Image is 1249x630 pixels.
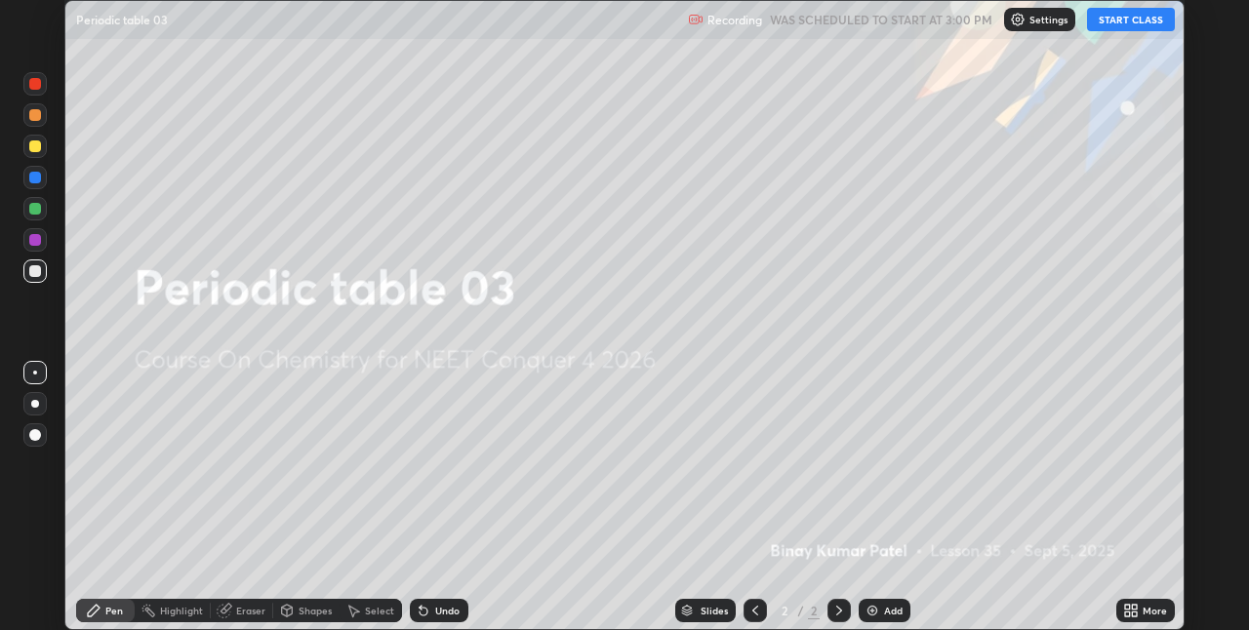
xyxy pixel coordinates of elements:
[105,606,123,615] div: Pen
[76,12,168,27] p: Periodic table 03
[236,606,265,615] div: Eraser
[299,606,332,615] div: Shapes
[707,13,762,27] p: Recording
[701,606,728,615] div: Slides
[435,606,460,615] div: Undo
[884,606,903,615] div: Add
[160,606,203,615] div: Highlight
[365,606,394,615] div: Select
[1143,606,1167,615] div: More
[865,603,880,618] img: add-slide-button
[808,602,820,619] div: 2
[775,605,794,616] div: 2
[688,12,704,27] img: recording.375f2c34.svg
[798,605,804,616] div: /
[1010,12,1026,27] img: class-settings-icons
[770,11,992,28] h5: WAS SCHEDULED TO START AT 3:00 PM
[1087,8,1175,31] button: START CLASS
[1029,15,1068,24] p: Settings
